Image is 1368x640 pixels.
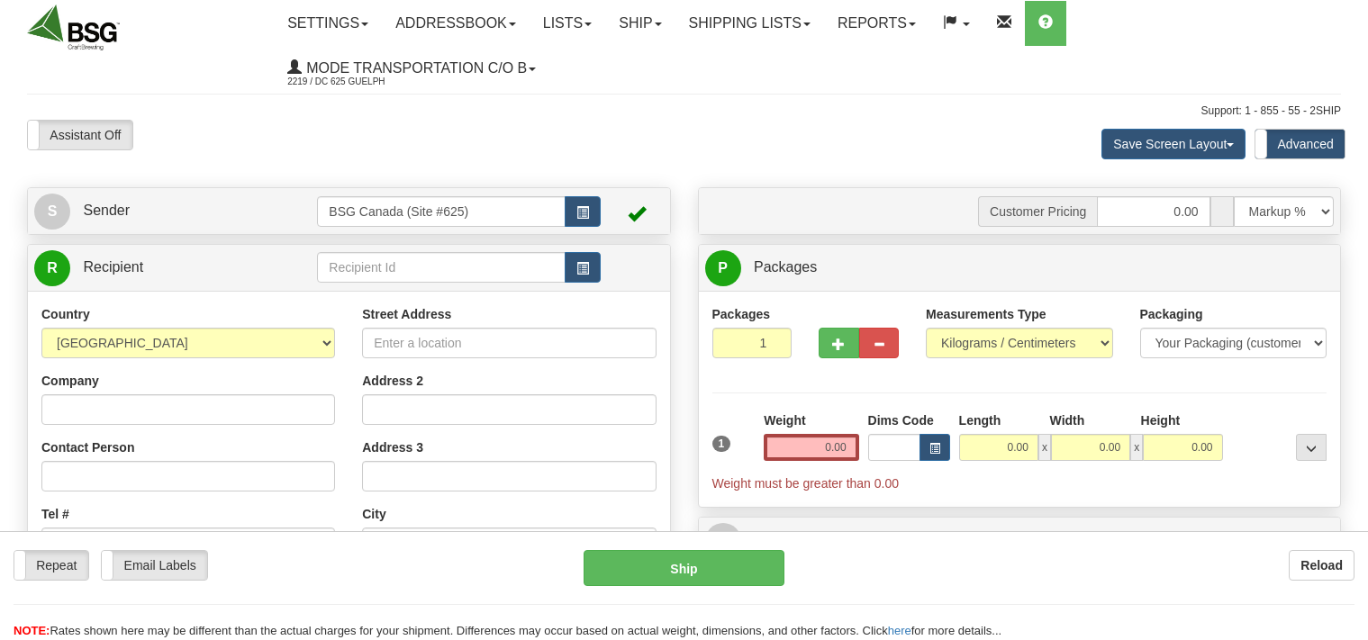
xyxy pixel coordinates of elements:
[712,476,900,491] span: Weight must be greater than 0.00
[764,411,805,429] label: Weight
[102,551,207,580] label: Email Labels
[1140,305,1203,323] label: Packaging
[712,305,771,323] label: Packages
[824,1,929,46] a: Reports
[14,551,88,580] label: Repeat
[888,624,911,637] a: here
[705,522,1335,559] a: IAdditional Info
[1289,550,1354,581] button: Reload
[705,523,741,559] span: I
[41,372,99,390] label: Company
[83,203,130,218] span: Sender
[27,5,120,50] img: logo2219.jpg
[362,505,385,523] label: City
[1130,434,1143,461] span: x
[1101,129,1246,159] button: Save Screen Layout
[274,1,382,46] a: Settings
[1038,434,1051,461] span: x
[382,1,530,46] a: Addressbook
[1050,411,1085,429] label: Width
[317,252,565,283] input: Recipient Id
[605,1,675,46] a: Ship
[27,104,1341,119] div: Support: 1 - 855 - 55 - 2SHIP
[530,1,605,46] a: Lists
[1255,130,1345,158] label: Advanced
[362,438,423,456] label: Address 3
[705,249,1335,286] a: P Packages
[317,196,565,227] input: Sender Id
[287,73,422,91] span: 2219 / DC 625 Guelph
[675,1,824,46] a: Shipping lists
[1296,434,1327,461] div: ...
[14,624,50,637] span: NOTE:
[362,305,451,323] label: Street Address
[34,194,70,230] span: S
[362,372,423,390] label: Address 2
[83,259,143,275] span: Recipient
[1327,228,1366,411] iframe: chat widget
[362,328,656,358] input: Enter a location
[274,46,549,91] a: Mode Transportation c/o B 2219 / DC 625 Guelph
[41,305,90,323] label: Country
[926,305,1046,323] label: Measurements Type
[34,250,70,286] span: R
[712,436,731,452] span: 1
[1141,411,1181,429] label: Height
[754,259,817,275] span: Packages
[302,60,527,76] span: Mode Transportation c/o B
[41,438,134,456] label: Contact Person
[34,249,285,286] a: R Recipient
[959,411,1001,429] label: Length
[41,505,69,523] label: Tel #
[705,250,741,286] span: P
[1300,558,1343,572] b: Reload
[584,550,784,586] button: Ship
[34,193,317,230] a: S Sender
[28,121,132,149] label: Assistant Off
[868,411,934,429] label: Dims Code
[978,196,1097,227] span: Customer Pricing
